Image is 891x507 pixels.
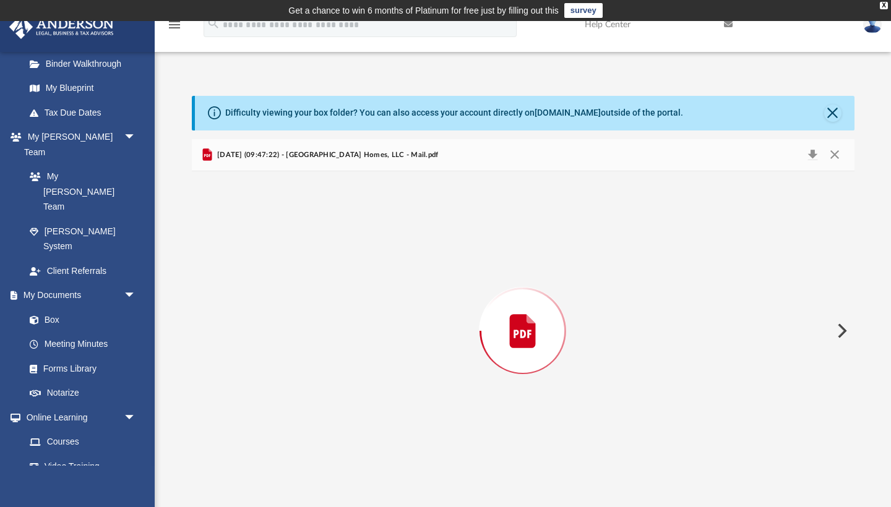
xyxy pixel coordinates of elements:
[564,3,603,18] a: survey
[17,430,148,454] a: Courses
[17,307,142,332] a: Box
[6,15,118,39] img: Anderson Advisors Platinum Portal
[17,100,155,125] a: Tax Due Dates
[124,405,148,430] span: arrow_drop_down
[824,147,846,164] button: Close
[802,147,824,164] button: Download
[288,3,559,18] div: Get a chance to win 6 months of Platinum for free just by filling out this
[17,381,148,406] a: Notarize
[17,332,148,357] a: Meeting Minutes
[17,356,142,381] a: Forms Library
[215,150,439,161] span: [DATE] (09:47:22) - [GEOGRAPHIC_DATA] Homes, LLC - Mail.pdf
[167,23,182,32] a: menu
[17,219,148,258] a: [PERSON_NAME] System
[535,108,601,117] a: [DOMAIN_NAME]
[9,405,148,430] a: Online Learningarrow_drop_down
[9,125,148,164] a: My [PERSON_NAME] Teamarrow_drop_down
[9,283,148,308] a: My Documentsarrow_drop_down
[880,2,888,9] div: close
[17,454,142,479] a: Video Training
[17,51,155,76] a: Binder Walkthrough
[17,258,148,283] a: Client Referrals
[124,125,148,150] span: arrow_drop_down
[17,76,148,101] a: My Blueprint
[124,283,148,309] span: arrow_drop_down
[225,106,683,119] div: Difficulty viewing your box folder? You can also access your account directly on outside of the p...
[207,17,220,30] i: search
[167,17,182,32] i: menu
[192,139,854,491] div: Preview
[827,313,854,348] button: Next File
[863,15,882,33] img: User Pic
[17,164,142,219] a: My [PERSON_NAME] Team
[824,104,841,122] button: Close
